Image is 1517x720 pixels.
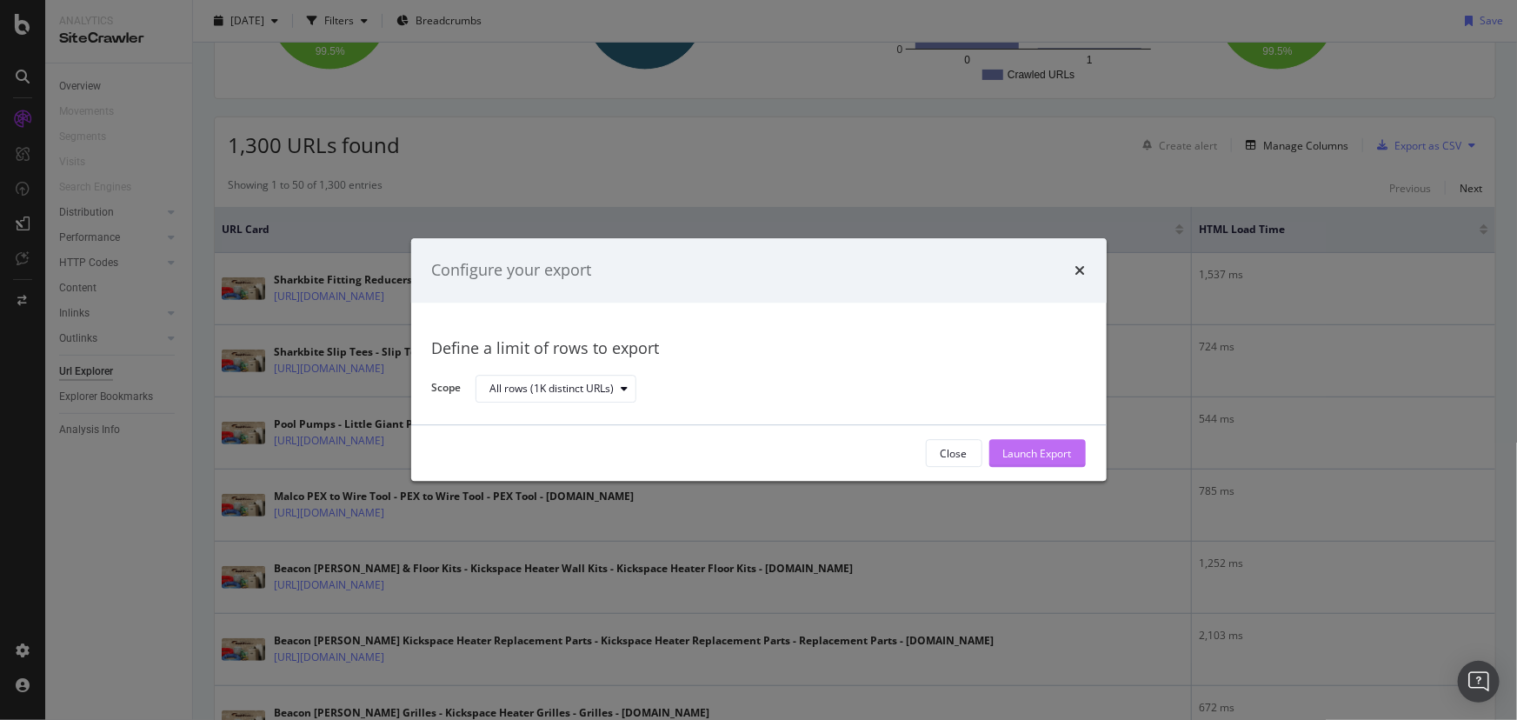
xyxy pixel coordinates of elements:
[432,337,1086,360] div: Define a limit of rows to export
[411,238,1107,481] div: modal
[432,259,592,282] div: Configure your export
[989,440,1086,468] button: Launch Export
[1458,661,1500,703] div: Open Intercom Messenger
[490,383,615,394] div: All rows (1K distinct URLs)
[476,375,636,403] button: All rows (1K distinct URLs)
[1075,259,1086,282] div: times
[1003,446,1072,461] div: Launch Export
[926,440,982,468] button: Close
[941,446,968,461] div: Close
[432,381,462,400] label: Scope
